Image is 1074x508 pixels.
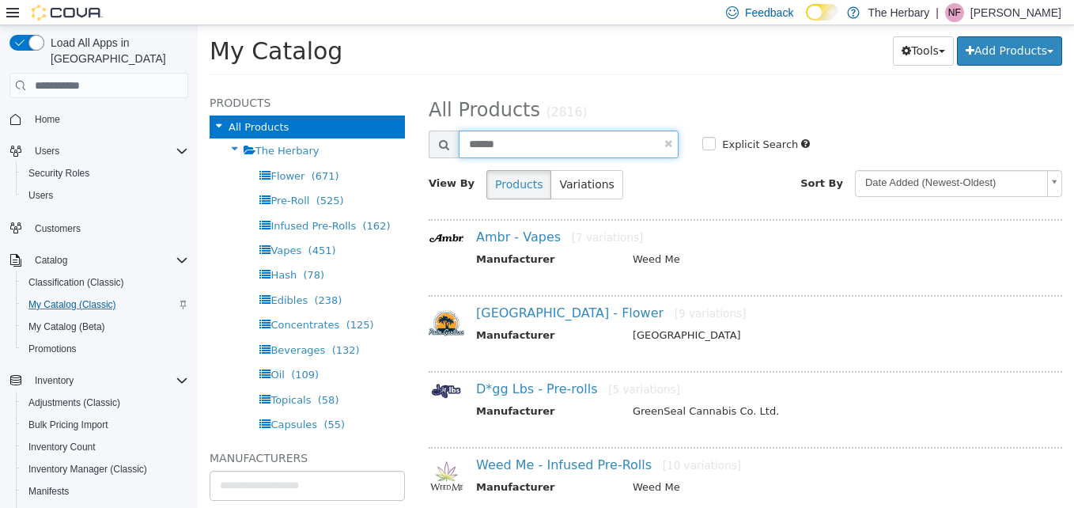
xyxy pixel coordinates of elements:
[73,145,107,157] span: Flower
[22,339,188,358] span: Promotions
[658,146,843,170] span: Date Added (Newest-Oldest)
[28,142,188,161] span: Users
[28,167,89,180] span: Security Roles
[22,295,188,314] span: My Catalog (Classic)
[28,396,120,409] span: Adjustments (Classic)
[22,482,188,501] span: Manifests
[278,356,482,371] a: D*gg Lbs - Pre-rolls[5 variations]
[22,438,188,457] span: Inventory Count
[231,74,342,96] span: All Products
[28,219,87,238] a: Customers
[936,3,939,22] p: |
[22,186,188,205] span: Users
[73,169,112,181] span: Pre-Roll
[28,485,69,498] span: Manifests
[353,145,425,174] button: Variations
[410,358,482,370] small: [5 variations]
[16,294,195,316] button: My Catalog (Classic)
[278,280,548,295] a: [GEOGRAPHIC_DATA] - Flower[9 variations]
[22,295,123,314] a: My Catalog (Classic)
[22,438,102,457] a: Inventory Count
[465,434,543,446] small: [10 variations]
[231,357,267,376] img: 150
[22,186,59,205] a: Users
[28,419,108,431] span: Bulk Pricing Import
[22,393,127,412] a: Adjustments (Classic)
[35,145,59,157] span: Users
[28,251,74,270] button: Catalog
[806,4,839,21] input: Dark Mode
[231,433,267,468] img: 150
[28,441,96,453] span: Inventory Count
[22,273,188,292] span: Classification (Classic)
[16,392,195,414] button: Adjustments (Classic)
[16,436,195,458] button: Inventory Count
[16,271,195,294] button: Classification (Classic)
[16,480,195,502] button: Manifests
[28,371,188,390] span: Inventory
[16,458,195,480] button: Inventory Manager (Classic)
[278,204,445,219] a: Ambr - Vapes[7 variations]
[73,219,104,231] span: Vapes
[22,317,188,336] span: My Catalog (Beta)
[231,281,267,317] img: 150
[114,145,142,157] span: (671)
[73,244,99,256] span: Hash
[73,369,113,381] span: Topicals
[16,162,195,184] button: Security Roles
[22,164,188,183] span: Security Roles
[73,195,158,207] span: Infused Pre-Rolls
[3,249,195,271] button: Catalog
[520,112,600,127] label: Explicit Search
[28,371,80,390] button: Inventory
[657,145,864,172] a: Date Added (Newest-Oldest)
[12,423,207,442] h5: Manufacturers
[119,169,146,181] span: (525)
[28,109,188,129] span: Home
[73,393,119,405] span: Capsules
[3,216,195,239] button: Customers
[231,152,277,164] span: View By
[374,206,446,218] small: [7 variations]
[28,251,188,270] span: Catalog
[28,110,66,129] a: Home
[745,5,793,21] span: Feedback
[759,11,864,40] button: Add Products
[603,152,645,164] span: Sort By
[22,460,188,479] span: Inventory Manager (Classic)
[278,454,423,474] th: Manufacturer
[16,316,195,338] button: My Catalog (Beta)
[35,113,60,126] span: Home
[73,343,86,355] span: Oil
[22,339,83,358] a: Promotions
[22,317,112,336] a: My Catalog (Beta)
[868,3,929,22] p: The Herbary
[22,164,96,183] a: Security Roles
[22,393,188,412] span: Adjustments (Classic)
[28,276,124,289] span: Classification (Classic)
[116,269,144,281] span: (238)
[22,415,115,434] a: Bulk Pricing Import
[165,195,193,207] span: (162)
[12,12,145,40] span: My Catalog
[28,189,53,202] span: Users
[3,140,195,162] button: Users
[120,369,142,381] span: (58)
[73,319,127,331] span: Beverages
[58,119,122,131] span: The Herbary
[73,294,142,305] span: Concentrates
[16,338,195,360] button: Promotions
[28,463,147,476] span: Inventory Manager (Classic)
[945,3,964,22] div: Natasha Forgie
[44,35,188,66] span: Load All Apps in [GEOGRAPHIC_DATA]
[423,454,857,474] td: Weed Me
[423,302,857,322] td: [GEOGRAPHIC_DATA]
[16,184,195,207] button: Users
[948,3,961,22] span: NF
[3,370,195,392] button: Inventory
[278,378,423,398] th: Manufacturer
[73,269,110,281] span: Edibles
[289,145,354,174] button: Products
[28,343,77,355] span: Promotions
